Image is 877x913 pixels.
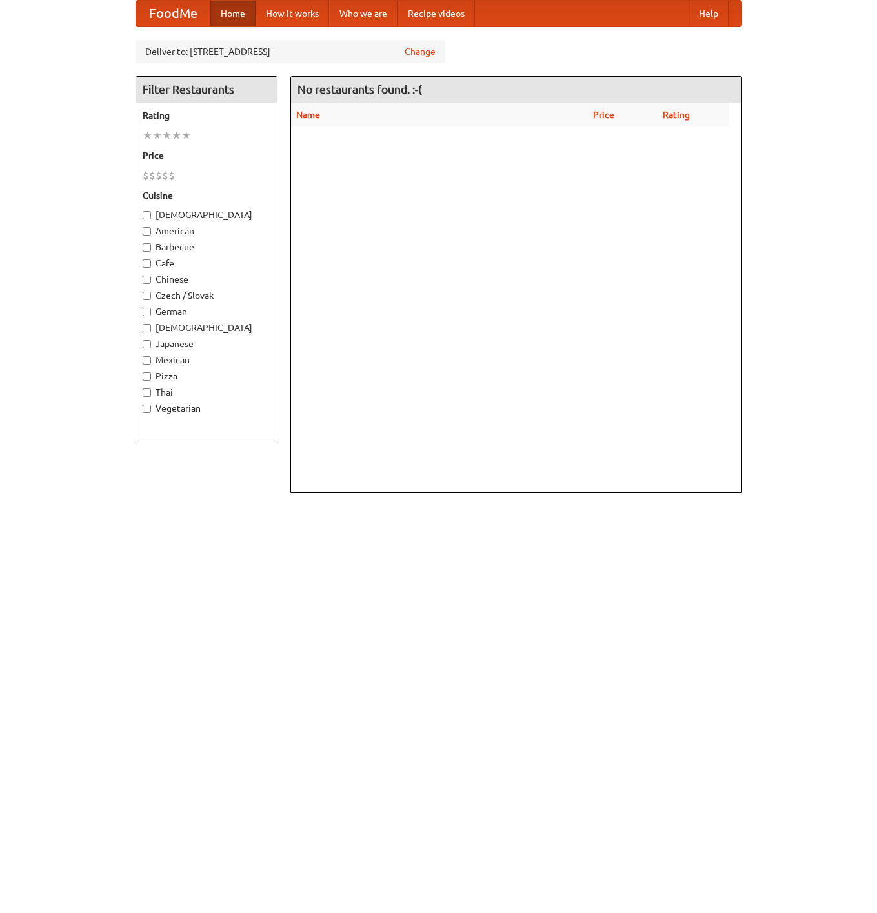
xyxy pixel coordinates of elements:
[156,168,162,183] li: $
[143,354,270,366] label: Mexican
[143,225,270,237] label: American
[136,40,445,63] div: Deliver to: [STREET_ADDRESS]
[152,128,162,143] li: ★
[143,402,270,415] label: Vegetarian
[398,1,475,26] a: Recipe videos
[143,321,270,334] label: [DEMOGRAPHIC_DATA]
[143,340,151,348] input: Japanese
[210,1,256,26] a: Home
[143,308,151,316] input: German
[143,388,151,397] input: Thai
[297,83,422,95] ng-pluralize: No restaurants found. :-(
[143,289,270,302] label: Czech / Slovak
[143,241,270,254] label: Barbecue
[136,77,277,103] h4: Filter Restaurants
[143,292,151,300] input: Czech / Slovak
[143,276,151,284] input: Chinese
[689,1,729,26] a: Help
[143,243,151,252] input: Barbecue
[405,45,436,58] a: Change
[296,110,320,120] a: Name
[143,168,149,183] li: $
[663,110,690,120] a: Rating
[143,128,152,143] li: ★
[143,211,151,219] input: [DEMOGRAPHIC_DATA]
[162,168,168,183] li: $
[256,1,329,26] a: How it works
[162,128,172,143] li: ★
[143,109,270,122] h5: Rating
[143,324,151,332] input: [DEMOGRAPHIC_DATA]
[143,259,151,268] input: Cafe
[143,405,151,413] input: Vegetarian
[143,356,151,365] input: Mexican
[136,1,210,26] a: FoodMe
[143,189,270,202] h5: Cuisine
[181,128,191,143] li: ★
[593,110,614,120] a: Price
[143,370,270,383] label: Pizza
[143,372,151,381] input: Pizza
[143,337,270,350] label: Japanese
[329,1,398,26] a: Who we are
[172,128,181,143] li: ★
[149,168,156,183] li: $
[143,208,270,221] label: [DEMOGRAPHIC_DATA]
[143,149,270,162] h5: Price
[143,227,151,236] input: American
[143,273,270,286] label: Chinese
[168,168,175,183] li: $
[143,257,270,270] label: Cafe
[143,386,270,399] label: Thai
[143,305,270,318] label: German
